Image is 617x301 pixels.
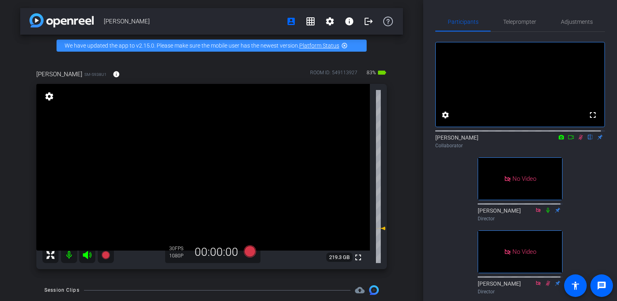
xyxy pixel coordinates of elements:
[364,17,374,26] mat-icon: logout
[84,71,107,77] span: SM-S938U1
[113,71,120,78] mat-icon: info
[376,224,386,233] mat-icon: -12 dB
[306,17,315,26] mat-icon: grid_on
[355,285,365,295] span: Destinations for your clips
[597,281,607,291] mat-icon: message
[299,42,339,49] a: Platform Status
[353,253,363,262] mat-icon: fullscreen
[435,142,605,149] div: Collaborator
[189,245,243,259] div: 00:00:00
[588,110,598,120] mat-icon: fullscreen
[503,19,536,25] span: Teleprompter
[377,68,387,77] mat-icon: battery_std
[512,175,536,182] span: No Video
[169,245,189,252] div: 30
[478,207,562,222] div: [PERSON_NAME]
[44,286,80,294] div: Session Clips
[512,248,536,255] span: No Video
[29,13,94,27] img: app-logo
[586,133,595,140] mat-icon: flip
[36,70,82,79] span: [PERSON_NAME]
[44,92,55,101] mat-icon: settings
[448,19,478,25] span: Participants
[369,285,379,295] img: Session clips
[355,285,365,295] mat-icon: cloud_upload
[561,19,593,25] span: Adjustments
[325,17,335,26] mat-icon: settings
[169,253,189,259] div: 1080P
[341,42,348,49] mat-icon: highlight_off
[310,69,357,81] div: ROOM ID: 549113927
[478,288,562,295] div: Director
[286,17,296,26] mat-icon: account_box
[478,280,562,295] div: [PERSON_NAME]
[435,134,605,149] div: [PERSON_NAME]
[365,66,377,79] span: 83%
[344,17,354,26] mat-icon: info
[57,40,367,52] div: We have updated the app to v2.15.0. Please make sure the mobile user has the newest version.
[326,253,353,262] span: 219.3 GB
[175,246,183,251] span: FPS
[571,281,580,291] mat-icon: accessibility
[104,13,281,29] span: [PERSON_NAME]
[478,215,562,222] div: Director
[441,110,450,120] mat-icon: settings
